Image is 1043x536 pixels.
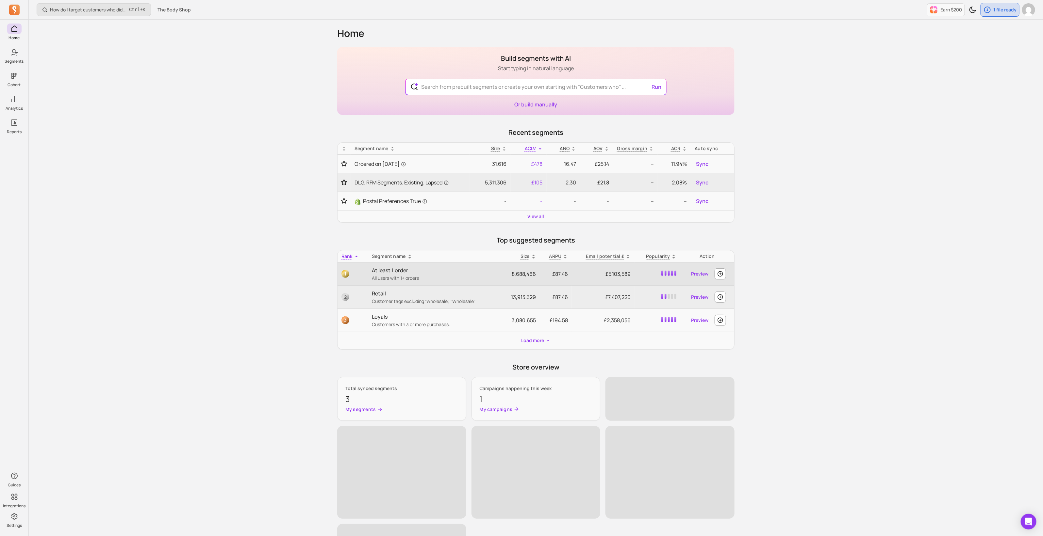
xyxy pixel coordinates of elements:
button: Run [649,80,664,93]
a: ShopifyPostal Preferences True [355,197,466,205]
p: Home [9,35,20,40]
a: Preview [689,291,711,303]
button: Load more [519,335,553,347]
div: Action [684,253,730,260]
a: Or build manually [515,101,557,108]
a: My campaigns [480,406,592,413]
span: £5,103,589 [605,270,631,277]
p: Total synced segments [345,385,458,392]
button: Guides [7,469,22,489]
p: Top suggested segments [337,236,735,245]
p: Guides [8,482,21,488]
p: ARPU [549,253,562,260]
span: ACLV [525,145,536,151]
span: Sync [696,197,709,205]
span: Sync [696,160,709,168]
p: Recent segments [337,128,735,137]
span: ‌ [605,377,735,421]
a: My segments [345,406,458,413]
a: View all [528,213,544,220]
span: 13,913,329 [511,293,536,301]
a: Preview [689,314,711,326]
p: £25.14 [584,160,609,168]
p: - [551,197,576,205]
p: ACR [671,145,681,152]
span: 1 [341,270,349,278]
button: 1 file ready [981,3,1019,17]
p: Cohort [8,82,21,87]
p: £21.8 [584,179,609,186]
span: Ordered on [DATE] [355,160,406,168]
p: Customer tags excluding "wholesale", "Wholesale" [372,298,497,305]
p: Settings [7,523,22,528]
button: Sync [695,177,710,188]
p: My campaigns [480,406,513,413]
p: AOV [593,145,603,152]
kbd: Ctrl [129,7,140,13]
p: At least 1 order [372,266,497,274]
p: -- [662,197,687,205]
p: Analytics [6,106,23,111]
p: Popularity [646,253,670,260]
p: - [584,197,609,205]
button: Toggle dark mode [966,3,979,16]
p: 2.08% [662,179,687,186]
p: 16.47 [551,160,576,168]
p: Earn $200 [940,7,962,13]
button: Toggle favorite [341,198,347,204]
div: Segment name [355,145,466,152]
span: ANO [560,145,570,151]
button: The Body Shop [154,4,195,16]
span: £2,358,056 [604,317,631,324]
input: Search from prebuilt segments or create your own starting with “Customers who” ... [416,79,656,95]
span: £87.46 [552,270,568,277]
p: How do I target customers who didn’t open or click a campaign? [50,7,126,13]
p: Campaigns happening this week [480,385,592,392]
div: Open Intercom Messenger [1021,514,1036,529]
p: 3 [345,393,458,405]
p: Retail [372,290,497,297]
p: 1 file ready [993,7,1017,13]
button: Earn $200 [927,3,965,16]
span: £7,407,220 [605,293,631,301]
p: £478 [515,160,543,168]
p: Customers with 3 or more purchases. [372,321,497,328]
span: 2 [341,293,349,301]
span: Sync [696,179,709,186]
span: 3 [341,316,349,324]
button: Toggle favorite [341,179,347,186]
p: - [473,197,507,205]
button: How do I target customers who didn’t open or click a campaign?Ctrl+K [37,3,151,16]
span: The Body Shop [157,7,191,13]
span: £194.58 [550,317,568,324]
span: £87.46 [552,293,568,301]
span: Size [491,145,500,151]
span: ‌ [605,426,735,519]
p: Email potential £ [586,253,624,260]
p: Start typing in natural language [498,64,574,72]
p: Reports [7,129,22,134]
div: Auto sync [695,145,730,152]
a: Preview [689,268,711,280]
p: 1 [480,393,592,405]
button: Toggle favorite [341,161,347,167]
button: Sync [695,159,710,169]
h1: Home [337,27,735,39]
p: £105 [515,179,543,186]
p: - [515,197,543,205]
p: Loyals [372,313,497,321]
p: 11.94% [662,160,687,168]
span: ‌ [337,426,466,519]
h1: Build segments with AI [498,54,574,63]
span: ‌ [472,426,601,519]
span: 8,688,466 [512,270,536,277]
span: + [129,6,145,13]
span: 3,080,655 [512,317,536,324]
p: -- [617,160,654,168]
a: Ordered on [DATE] [355,160,466,168]
img: avatar [1022,3,1035,16]
p: Store overview [337,363,735,372]
img: Shopify [355,198,361,205]
span: Postal Preferences True [363,197,427,205]
div: Segment name [372,253,497,260]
